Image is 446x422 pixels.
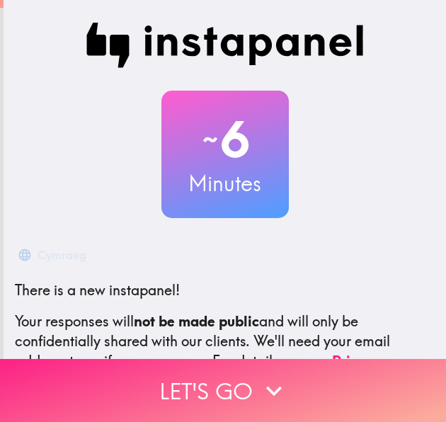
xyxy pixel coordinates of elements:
h2: 6 [161,110,289,169]
img: Instapanel [86,23,364,68]
div: Cymraeg [38,245,86,265]
b: not be made public [134,312,259,330]
span: There is a new instapanel! [15,281,180,299]
h3: Minutes [161,169,289,198]
p: Your responses will and will only be confidentially shared with our clients. We'll need your emai... [15,312,435,391]
span: ~ [200,118,220,161]
button: Cymraeg [15,241,92,269]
